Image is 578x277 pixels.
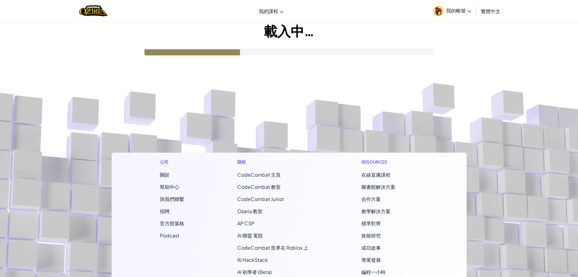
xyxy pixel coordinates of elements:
span: 我的課程 [259,8,278,14]
a: Ozaria 教室 [237,208,262,214]
a: CodeCombat 教室 [237,184,281,190]
a: CodeCombat 世界在 Roblox 上 [237,244,308,251]
a: 效能研究 [361,232,381,239]
a: 我的帳號 [430,1,474,20]
h1: Resources [361,159,418,165]
span: 繁體中文 [481,8,500,14]
span: 與我們聯繫 [160,196,184,202]
a: 繁體中文 [478,3,503,19]
a: 成功故事 [361,244,381,251]
a: CodeCombat Junior [237,196,284,202]
span: 我的帳號 [446,7,471,14]
h1: 公司 [160,159,184,165]
a: Ozaria by CodeCombat logo [79,5,107,17]
a: AI 聯盟 電競 [237,232,263,239]
a: 合作方案 [361,196,381,202]
a: AI 初學者 (Beta) [237,269,272,275]
a: 教學解決方案 [361,208,390,214]
img: Home [79,5,107,17]
a: 幫助中心 [160,184,179,190]
a: 標準對齊 [361,220,381,227]
a: 關於 [160,171,170,178]
a: 招聘 [160,208,170,214]
a: 在線直播課程 [361,171,390,178]
a: 我的課程 [256,3,287,19]
a: AI HackStack [237,257,268,263]
img: avatar [433,6,443,16]
a: 專業發展 [361,257,381,263]
a: 官方部落格 [160,220,184,227]
a: Podcast [160,232,179,239]
a: AP CSP [237,220,254,227]
a: 圖書館解決方案 [361,184,395,190]
a: 編程一小時 [361,269,386,275]
span: CodeCombat 主頁 [237,171,281,178]
h1: 課程 [237,159,308,165]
